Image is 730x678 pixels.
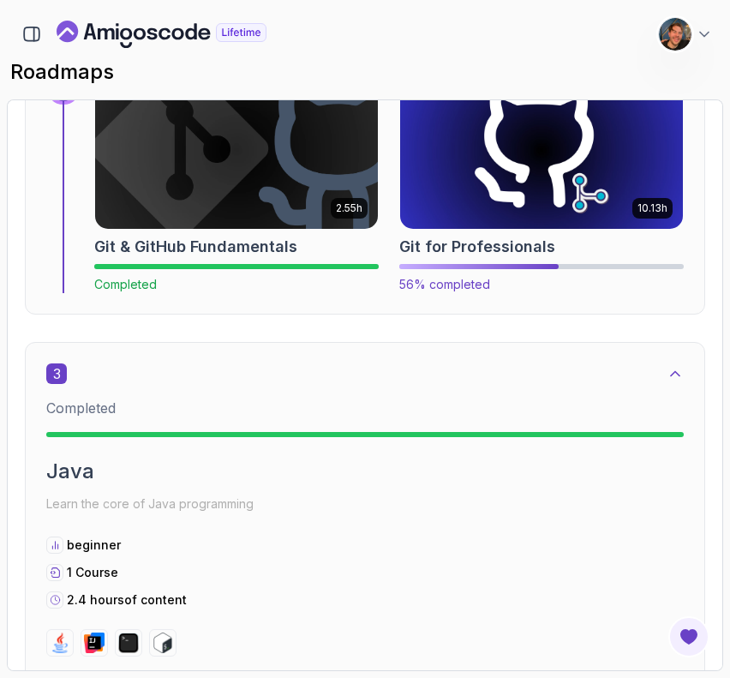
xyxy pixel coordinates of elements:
span: Completed [94,277,157,291]
span: 3 [46,363,67,384]
span: 56% completed [399,277,490,291]
h2: Git & GitHub Fundamentals [94,235,297,259]
a: Git & GitHub Fundamentals card2.55hGit & GitHub FundamentalsCompleted [94,70,379,294]
a: Git for Professionals card10.13hGit for Professionals56% completed [399,70,684,294]
img: intellij logo [84,633,105,653]
button: user profile image [658,17,713,51]
img: terminal logo [118,633,139,653]
img: java logo [50,633,70,653]
button: Open Feedback Button [668,616,709,657]
h2: Java [46,458,684,485]
img: user profile image [659,18,691,51]
h2: Git for Professionals [399,235,555,259]
a: Landing page [57,21,306,48]
p: 10.13h [637,201,667,215]
span: 1 Course [67,565,118,579]
img: Git for Professionals card [393,67,691,233]
span: Completed [46,399,116,417]
img: Git & GitHub Fundamentals card [95,71,378,230]
img: bash logo [153,633,173,653]
p: Learn the core of Java programming [46,492,684,516]
p: beginner [67,537,121,554]
h2: roadmaps [10,58,720,86]
p: 2.4 hours of content [67,591,187,609]
p: 2.55h [336,201,362,215]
